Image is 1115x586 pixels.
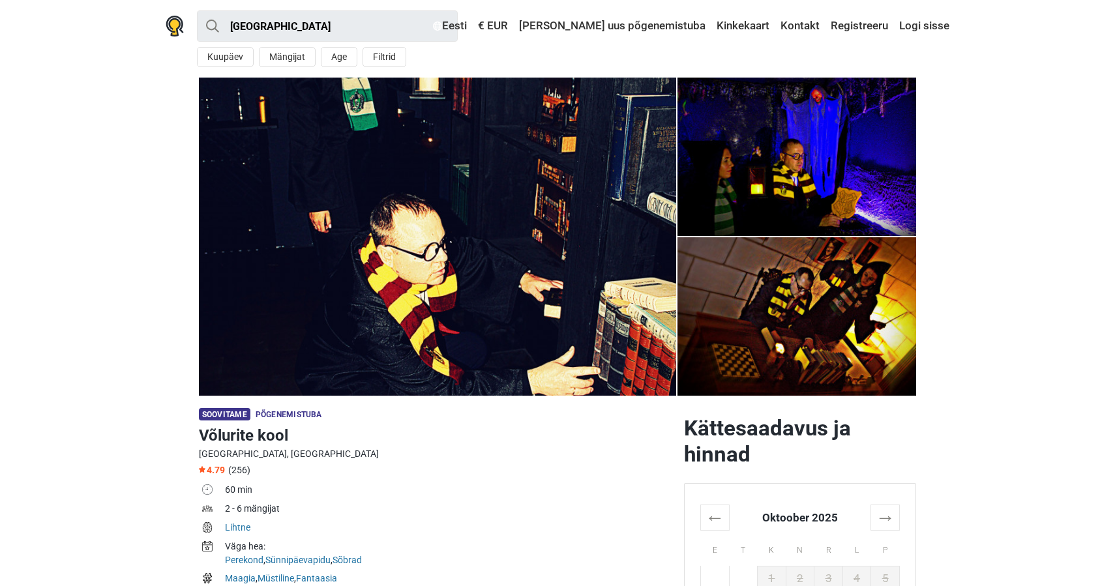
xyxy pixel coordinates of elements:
a: Sõbrad [333,555,362,565]
button: Age [321,47,357,67]
input: proovi “Tallinn” [197,10,458,42]
a: Sünnipäevapidu [265,555,331,565]
img: Eesti [433,22,442,31]
td: , , [225,538,674,570]
img: Star [199,466,205,473]
img: Võlurite kool photo 9 [199,78,676,396]
td: 60 min [225,482,674,501]
a: Kontakt [777,14,823,38]
a: Lihtne [225,522,250,533]
th: T [729,530,758,566]
th: P [871,530,900,566]
th: L [842,530,871,566]
a: Perekond [225,555,263,565]
button: Kuupäev [197,47,254,67]
a: Võlurite kool photo 3 [677,78,916,236]
span: Soovitame [199,408,250,420]
a: Kinkekaart [713,14,773,38]
a: Maagia [225,573,256,583]
span: (256) [228,465,250,475]
td: 2 - 6 mängijat [225,501,674,520]
h2: Kättesaadavus ja hinnad [684,415,916,467]
a: Müstiline [258,573,294,583]
div: [GEOGRAPHIC_DATA], [GEOGRAPHIC_DATA] [199,447,674,461]
a: [PERSON_NAME] uus põgenemistuba [516,14,709,38]
div: Väga hea: [225,540,674,553]
button: Filtrid [363,47,406,67]
button: Mängijat [259,47,316,67]
th: K [758,530,786,566]
img: Nowescape logo [166,16,184,37]
th: E [701,530,730,566]
th: → [871,505,900,530]
span: 4.79 [199,465,225,475]
a: Logi sisse [896,14,949,38]
a: Fantaasia [296,573,337,583]
a: Eesti [430,14,470,38]
a: Registreeru [827,14,891,38]
a: € EUR [475,14,511,38]
img: Võlurite kool photo 5 [677,237,916,396]
h1: Võlurite kool [199,424,674,447]
a: Võlurite kool photo 8 [199,78,676,396]
th: N [786,530,814,566]
img: Võlurite kool photo 4 [677,78,916,236]
th: ← [701,505,730,530]
th: Oktoober 2025 [729,505,871,530]
a: Võlurite kool photo 4 [677,237,916,396]
th: R [814,530,843,566]
span: Põgenemistuba [256,410,322,419]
